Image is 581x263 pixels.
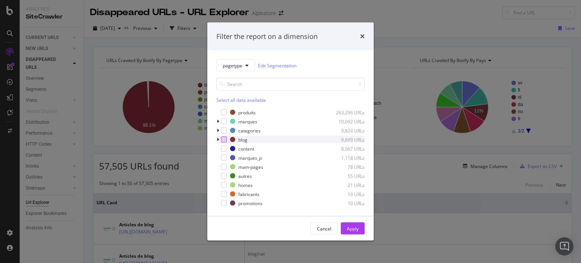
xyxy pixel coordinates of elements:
[341,223,365,235] button: Apply
[317,225,331,232] div: Cancel
[238,191,259,197] div: fabricants
[360,31,365,41] div: times
[238,109,256,115] div: produits
[238,136,247,143] div: blog
[238,154,262,161] div: marques_p
[238,127,261,134] div: categories
[328,163,365,170] div: 78 URLs
[347,225,359,232] div: Apply
[328,200,365,206] div: 10 URLs
[328,173,365,179] div: 55 URLs
[238,200,263,206] div: promotions
[311,223,338,235] button: Cancel
[328,118,365,124] div: 10,092 URLs
[223,62,242,68] span: pagetype
[328,154,365,161] div: 1,118 URLs
[238,173,252,179] div: autres
[238,182,253,188] div: homes
[258,61,297,69] a: Edit Segmentation
[328,127,365,134] div: 9,824 URLs
[216,59,255,72] button: pagetype
[328,109,365,115] div: 263,296 URLs
[328,191,365,197] div: 10 URLs
[238,145,254,152] div: content
[216,31,318,41] div: Filter the report on a dimension
[328,182,365,188] div: 21 URLs
[207,22,374,241] div: modal
[555,237,573,255] div: Open Intercom Messenger
[216,97,365,103] div: Select all data available
[238,163,263,170] div: main-pages
[238,118,257,124] div: marques
[216,78,365,91] input: Search
[328,145,365,152] div: 8,067 URLs
[328,136,365,143] div: 9,699 URLs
